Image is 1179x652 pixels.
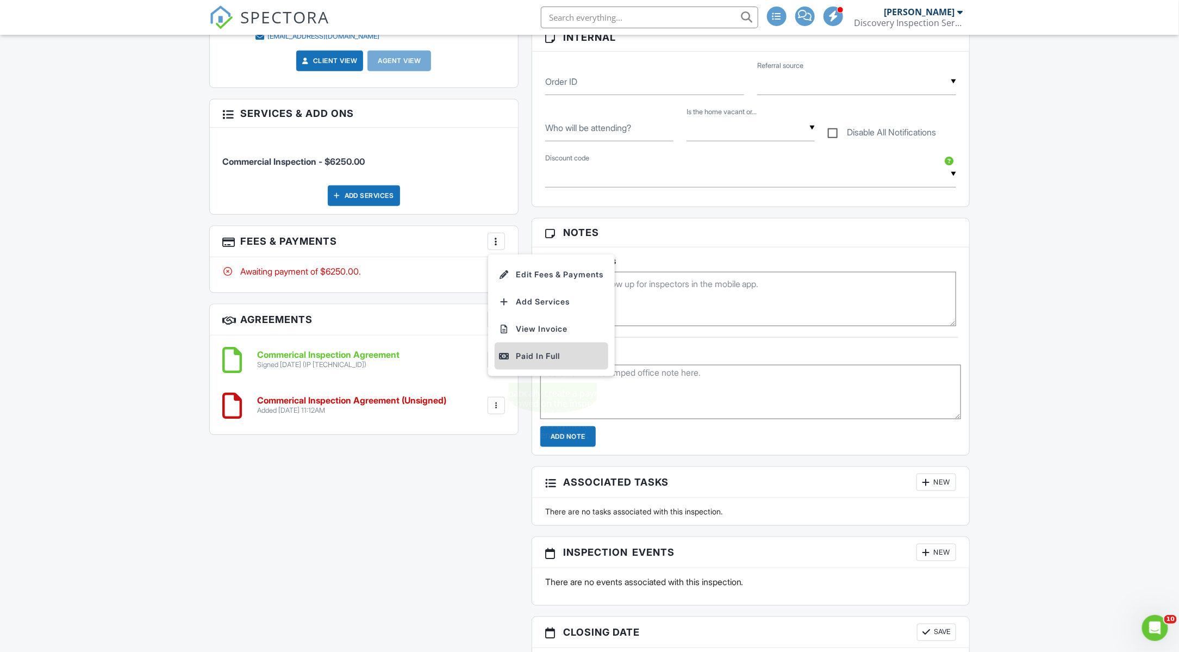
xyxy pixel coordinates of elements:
h5: Inspector Notes [545,256,957,266]
button: Save [917,624,956,641]
iframe: Intercom live chat [1142,615,1168,641]
p: There are no events associated with this inspection. [545,576,957,588]
span: SPECTORA [241,5,330,28]
div: New [916,474,956,491]
span: Events [632,545,675,560]
a: Client View [300,55,358,66]
h3: Notes [532,219,970,247]
h6: Commerical Inspection Agreement [258,350,400,360]
label: Disable All Notifications [828,127,936,141]
span: Associated Tasks [563,475,669,489]
label: Who will be attending? [545,122,631,134]
div: Discovery Inspection Services [854,17,963,28]
h3: Services & Add ons [210,100,518,128]
span: Inspection [563,545,628,560]
li: Service: Commercial Inspection [223,136,505,176]
label: Discount code [545,153,589,163]
div: New [916,544,956,561]
div: Added [DATE] 11:12AM [258,406,447,415]
span: 10 [1164,615,1177,624]
h3: Internal [532,23,970,52]
label: Is the home vacant or occupied? [687,107,757,117]
span: Commercial Inspection - $6250.00 [223,156,365,167]
label: Referral source [757,61,803,71]
h3: Agreements [210,305,518,336]
a: SPECTORA [209,15,330,38]
h3: Fees & Payments [210,226,518,257]
a: Commerical Inspection Agreement Signed [DATE] (IP [TECHNICAL_ID]) [258,350,400,369]
div: [PERSON_NAME] [884,7,955,17]
label: Order ID [545,76,577,88]
div: Awaiting payment of $6250.00. [223,265,505,277]
input: Search everything... [541,7,758,28]
span: Closing date [563,625,640,640]
img: The Best Home Inspection Software - Spectora [209,5,233,29]
div: Add Services [328,185,400,206]
div: Signed [DATE] (IP [TECHNICAL_ID]) [258,361,400,369]
input: Add Note [540,426,596,447]
a: Commerical Inspection Agreement (Unsigned) Added [DATE] 11:12AM [258,396,447,415]
input: Who will be attending? [545,115,673,141]
div: Office Notes [540,349,962,359]
h6: Commerical Inspection Agreement (Unsigned) [258,396,447,406]
div: There are no tasks associated with this inspection. [539,506,963,517]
